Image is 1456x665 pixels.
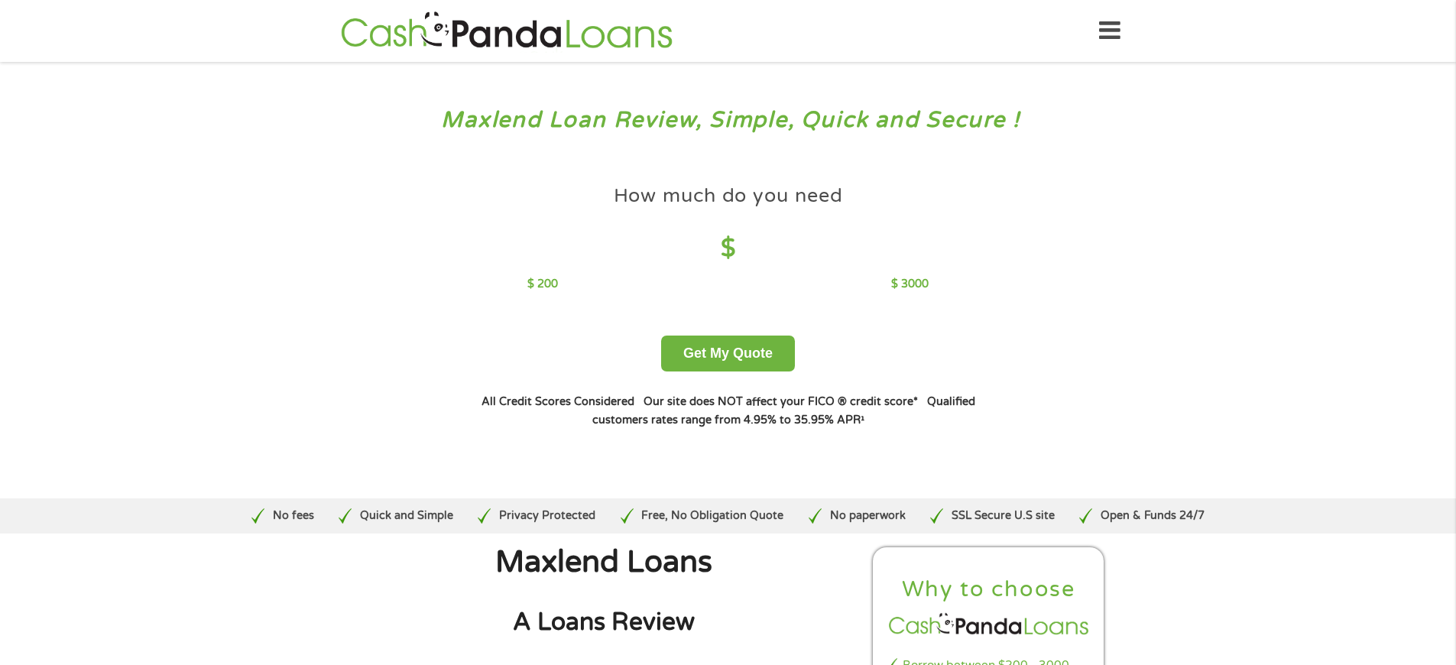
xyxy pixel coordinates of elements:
[495,544,712,580] span: Maxlend Loans
[44,106,1412,135] h3: Maxlend Loan Review, Simple, Quick and Secure !
[644,395,918,408] strong: Our site does NOT affect your FICO ® credit score*
[614,183,843,209] h4: How much do you need
[1101,508,1205,524] p: Open & Funds 24/7
[661,336,795,371] button: Get My Quote
[482,395,634,408] strong: All Credit Scores Considered
[499,508,595,524] p: Privacy Protected
[641,508,783,524] p: Free, No Obligation Quote
[891,276,929,293] p: $ 3000
[360,508,453,524] p: Quick and Simple
[527,233,929,264] h4: $
[336,9,677,53] img: GetLoanNow Logo
[273,508,314,524] p: No fees
[886,576,1092,604] h2: Why to choose
[527,276,558,293] p: $ 200
[350,607,858,638] h2: A Loans Review
[952,508,1055,524] p: SSL Secure U.S site
[830,508,906,524] p: No paperwork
